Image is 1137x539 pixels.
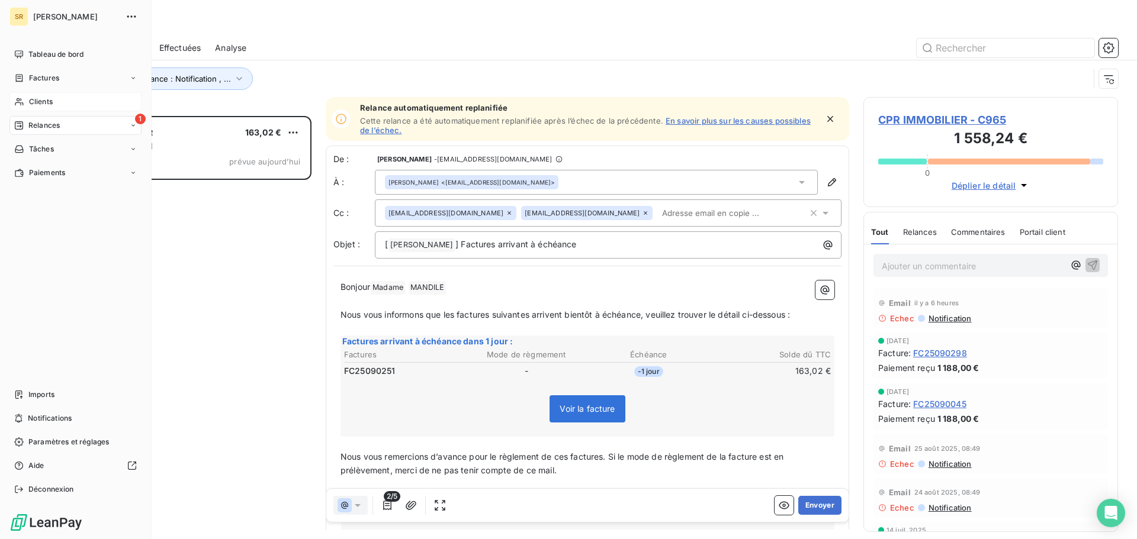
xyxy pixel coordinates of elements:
span: Objet : [333,239,360,249]
span: [PERSON_NAME] [388,238,455,252]
th: Factures [343,348,465,361]
th: Mode de règmement [466,348,587,361]
span: 25 août 2025, 08:49 [914,445,981,452]
span: 1 188,00 € [937,362,979,374]
span: [ [385,239,388,249]
span: Relances [903,227,937,237]
span: Notification [927,459,972,469]
div: SR [9,7,28,26]
span: -1 jour [634,366,663,377]
span: Paramètres et réglages [28,437,109,447]
button: Envoyer [798,496,841,515]
input: Rechercher [917,38,1094,57]
button: Niveau de relance : Notification , ... [84,67,253,90]
span: 1 188,00 € [937,412,979,425]
span: Nous vous informons que les factures suivantes arrivent bientôt à échéance, veuillez trouver le d... [341,309,790,319]
div: <[EMAIL_ADDRESS][DOMAIN_NAME]> [388,178,555,186]
span: Notification [927,503,972,512]
span: Cette relance a été automatiquement replanifiée après l’échec de la précédente. [360,116,663,125]
div: Open Intercom Messenger [1097,499,1125,527]
span: Niveau de relance : Notification , ... [101,74,231,83]
span: Paiement reçu [878,362,935,374]
button: Déplier le détail [948,179,1034,192]
span: [PERSON_NAME] [33,12,118,21]
span: Relance automatiquement replanifiée [360,103,817,112]
span: Echec [890,459,914,469]
span: Factures arrivant à échéance dans 1 jour : [342,336,513,346]
th: Échéance [588,348,709,361]
img: Logo LeanPay [9,513,83,532]
span: Bonjour [341,282,370,292]
span: 2/5 [384,491,400,502]
span: FC25090251 [344,365,396,377]
input: Adresse email en copie ... [657,204,794,222]
span: Tâches [29,144,54,154]
span: Email [889,444,911,453]
span: Voir la facture [550,395,625,422]
span: CPR IMMOBILIER - C965 [878,112,1103,128]
span: Tout [871,227,889,237]
span: ] Factures arrivant à échéance [455,239,577,249]
th: Solde dû TTC [711,348,832,361]
span: 163,02 € [245,127,281,137]
span: Déconnexion [28,484,74,495]
span: Déplier le détail [952,179,1016,192]
td: 163,02 € [711,364,832,377]
span: Email [889,488,911,497]
span: Email [889,298,911,308]
td: - [466,364,587,377]
span: 0 [925,168,930,177]
span: Aide [28,460,44,471]
span: Commentaires [951,227,1006,237]
label: À : [333,176,375,188]
span: Clients [29,96,53,107]
span: FC25090045 [913,398,966,410]
span: [EMAIL_ADDRESS][DOMAIN_NAME] [525,209,640,217]
span: Madame [371,281,405,295]
span: 24 août 2025, 08:49 [914,489,981,496]
span: Tableau de bord [28,49,83,60]
span: [PERSON_NAME] [377,156,432,163]
span: MANDILE [409,281,446,295]
span: Nous vous remercions d’avance pour le règlement de ces factures. Si le mode de règlement de la fa... [341,451,786,475]
span: Notifications [28,413,72,424]
span: Paiements [29,167,65,178]
span: il y a 6 heures [914,299,959,306]
span: 14 juil. 2025 [887,527,926,534]
span: Analyse [215,42,246,54]
span: Relances [28,120,60,131]
span: [EMAIL_ADDRESS][DOMAIN_NAME] [388,209,503,217]
span: Portail client [1020,227,1065,237]
span: FC25090298 [913,347,967,359]
span: Factures [29,73,59,83]
span: Facture : [878,398,911,410]
span: Echec [890,314,914,323]
a: Aide [9,456,142,475]
a: En savoir plus sur les causes possibles de l’échec. [360,116,811,135]
span: prévue aujourd’hui [229,157,300,166]
label: Cc : [333,207,375,219]
span: Facture : [878,347,911,359]
span: [PERSON_NAME] [388,178,439,186]
div: grid [57,116,311,539]
span: De : [333,153,375,165]
span: 1 [135,114,146,124]
span: Echec [890,503,914,512]
span: Notification [927,314,972,323]
span: Paiement reçu [878,412,935,425]
span: Effectuées [159,42,201,54]
span: [DATE] [887,388,909,395]
span: - [EMAIL_ADDRESS][DOMAIN_NAME] [434,156,552,163]
span: [DATE] [887,337,909,344]
span: Imports [28,389,54,400]
h3: 1 558,24 € [878,128,1103,151]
